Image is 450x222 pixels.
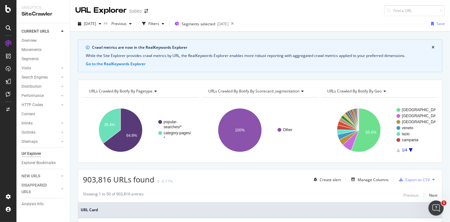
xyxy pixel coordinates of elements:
div: Previous [403,193,419,198]
a: Overview [22,37,66,44]
svg: A chart. [202,103,316,158]
text: [GEOGRAPHIC_DATA] [402,114,441,118]
div: Create alert [320,177,341,182]
div: arrow-right-arrow-left [144,9,148,13]
a: Outlinks [22,129,59,136]
text: searches/* [164,125,182,129]
div: Analysis Info [22,201,44,207]
button: Previous [109,19,134,29]
div: Subito [129,8,142,14]
div: DISAPPEARED URLS [22,182,53,195]
a: Performance [22,92,59,99]
div: -0.17% [161,179,173,184]
h4: URLs Crawled By Botify By geo [326,86,432,96]
text: Other [283,128,292,132]
text: 64.6% [126,133,137,138]
text: lazio [402,132,410,136]
span: URLs Crawled By Botify By pagetype [89,88,153,94]
div: Distribution [22,83,41,90]
a: Explorer Bookmarks [22,160,66,166]
div: URL Explorer [75,5,127,16]
text: 1/4 [402,148,407,152]
button: Segments selected[DATE] [172,19,228,29]
button: Export as CSV [397,174,430,185]
div: Analytics [22,5,65,10]
a: Content [22,111,66,117]
div: Manage Columns [358,177,389,182]
a: HTTP Codes [22,102,59,108]
div: Outlinks [22,129,35,136]
button: Previous [403,191,419,199]
span: 1 [441,200,447,206]
text: 35.4% [104,123,115,127]
button: Manage Columns [349,176,389,183]
text: 55.6% [366,130,377,135]
h4: URLs Crawled By Botify By pagetype [88,86,193,96]
div: Overview [22,37,37,44]
button: Next [429,191,437,199]
div: HTTP Codes [22,102,43,108]
a: Sitemaps [22,138,59,145]
svg: A chart. [321,103,435,158]
a: Distribution [22,83,59,90]
div: Explorer Bookmarks [22,160,56,166]
span: Previous [109,21,127,26]
div: [DATE] [217,21,228,27]
div: Showing 1 to 50 of 903,816 entries [83,191,144,199]
div: Segments [22,56,39,62]
div: Inlinks [22,120,33,127]
span: vs [104,20,109,26]
div: Save [436,21,445,26]
span: URLs Crawled By Botify By scorecard_segmentation [208,88,299,94]
text: [GEOGRAPHIC_DATA] [402,108,441,112]
div: Visits [22,65,31,72]
button: close banner [430,43,436,52]
div: Movements [22,47,41,53]
div: Performance [22,92,44,99]
div: While the Site Explorer provides crawl metrics by URL, the RealKeywords Explorer enables more rob... [86,53,434,59]
button: Save [428,19,445,29]
span: Segments selected [182,21,215,27]
a: Inlinks [22,120,59,127]
div: Filters [148,21,159,26]
iframe: Intercom live chat [428,200,444,216]
a: CURRENT URLS [22,28,59,35]
text: popular- [164,120,178,124]
text: veneto [402,126,413,130]
a: Movements [22,47,66,53]
div: Content [22,111,35,117]
a: Segments [22,56,66,62]
span: 2025 Oct. 3rd [84,21,96,26]
button: Filters [140,19,167,29]
div: Sitemaps [22,138,38,145]
text: [GEOGRAPHIC_DATA] [402,120,441,124]
div: CURRENT URLS [22,28,49,35]
div: Crawl metrics are now in the RealKeywords Explorer [92,45,432,50]
div: Search Engines [22,74,48,81]
input: Find a URL [384,5,445,16]
a: Search Engines [22,74,59,81]
div: Export as CSV [405,177,430,182]
div: Next [429,193,437,198]
a: Url Explorer [22,150,66,157]
span: URL Card [81,207,435,213]
span: 903,816 URLs found [83,174,154,185]
a: Visits [22,65,59,72]
a: NEW URLS [22,173,59,180]
div: info banner [78,39,442,72]
svg: A chart. [83,103,197,158]
div: Url Explorer [22,150,41,157]
span: URLs Crawled By Botify By geo [327,88,382,94]
text: 100% [235,128,245,132]
div: NEW URLS [22,173,40,180]
text: category-pages/ [164,131,191,135]
img: Equal [157,181,159,182]
button: Create alert [311,174,341,185]
div: SiteCrawler [22,10,65,18]
a: DISAPPEARED URLS [22,182,59,195]
text: campania [402,138,418,142]
h4: URLs Crawled By Botify By scorecard_segmentation [207,86,313,96]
